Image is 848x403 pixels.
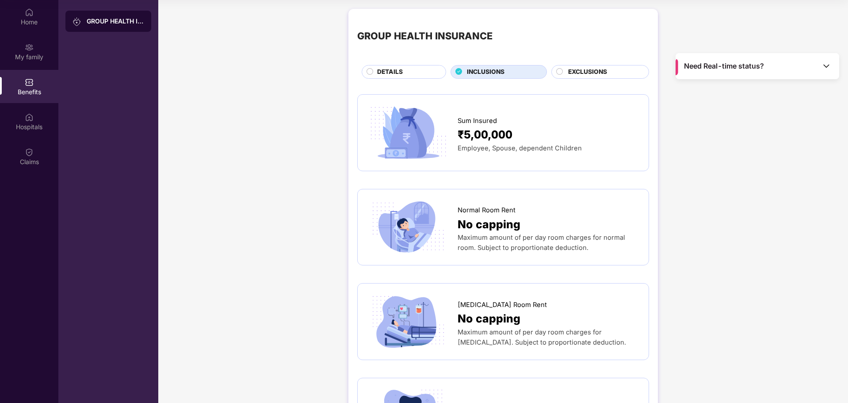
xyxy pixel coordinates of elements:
img: svg+xml;base64,PHN2ZyBpZD0iQmVuZWZpdHMiIHhtbG5zPSJodHRwOi8vd3d3LnczLm9yZy8yMDAwL3N2ZyIgd2lkdGg9Ij... [25,78,34,87]
span: No capping [458,310,520,327]
span: Sum Insured [458,116,497,126]
span: INCLUSIONS [467,67,504,77]
img: icon [367,198,450,257]
span: EXCLUSIONS [568,67,607,77]
span: [MEDICAL_DATA] Room Rent [458,300,547,310]
span: ₹5,00,000 [458,126,512,143]
div: GROUP HEALTH INSURANCE [87,17,144,26]
img: icon [367,292,450,351]
img: svg+xml;base64,PHN2ZyB3aWR0aD0iMjAiIGhlaWdodD0iMjAiIHZpZXdCb3g9IjAgMCAyMCAyMCIgZmlsbD0ibm9uZSIgeG... [73,17,81,26]
img: svg+xml;base64,PHN2ZyBpZD0iSG9tZSIgeG1sbnM9Imh0dHA6Ly93d3cudzMub3JnLzIwMDAvc3ZnIiB3aWR0aD0iMjAiIG... [25,8,34,17]
span: Employee, Spouse, dependent Children [458,144,582,152]
span: Normal Room Rent [458,205,516,215]
span: Maximum amount of per day room charges for normal room. Subject to proportionate deduction. [458,234,625,252]
img: svg+xml;base64,PHN2ZyBpZD0iSG9zcGl0YWxzIiB4bWxucz0iaHR0cDovL3d3dy53My5vcmcvMjAwMC9zdmciIHdpZHRoPS... [25,113,34,122]
span: No capping [458,216,520,233]
span: Maximum amount of per day room charges for [MEDICAL_DATA]. Subject to proportionate deduction. [458,328,626,346]
span: Need Real-time status? [684,61,764,71]
img: svg+xml;base64,PHN2ZyBpZD0iQ2xhaW0iIHhtbG5zPSJodHRwOi8vd3d3LnczLm9yZy8yMDAwL3N2ZyIgd2lkdGg9IjIwIi... [25,148,34,157]
img: svg+xml;base64,PHN2ZyB3aWR0aD0iMjAiIGhlaWdodD0iMjAiIHZpZXdCb3g9IjAgMCAyMCAyMCIgZmlsbD0ibm9uZSIgeG... [25,43,34,52]
span: DETAILS [377,67,403,77]
img: icon [367,104,450,162]
div: GROUP HEALTH INSURANCE [357,28,493,43]
img: Toggle Icon [822,61,831,70]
